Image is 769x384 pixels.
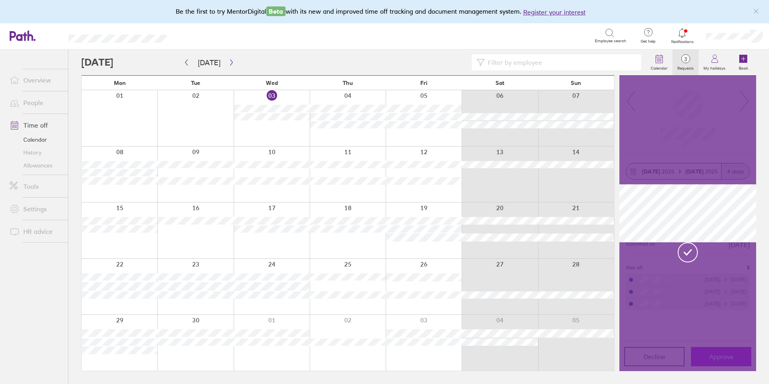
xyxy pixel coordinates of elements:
[635,39,661,44] span: Get help
[343,80,353,86] span: Thu
[523,7,586,17] button: Register your interest
[191,56,227,69] button: [DATE]
[176,6,594,17] div: Be the first to try MentorDigital with its new and improved time off tracking and document manage...
[266,80,278,86] span: Wed
[191,80,200,86] span: Tue
[188,32,209,39] div: Search
[114,80,126,86] span: Mon
[3,95,68,111] a: People
[672,64,699,71] label: Requests
[595,39,626,43] span: Employee search
[669,27,695,44] a: Notifications
[669,39,695,44] span: Notifications
[646,64,672,71] label: Calendar
[699,64,730,71] label: My holidays
[420,80,428,86] span: Fri
[3,146,68,159] a: History
[699,50,730,75] a: My holidays
[571,80,581,86] span: Sun
[646,50,672,75] a: Calendar
[3,72,68,88] a: Overview
[3,178,68,194] a: Tools
[3,117,68,133] a: Time off
[730,50,756,75] a: Book
[3,133,68,146] a: Calendar
[266,6,286,16] span: Beta
[734,64,753,71] label: Book
[3,201,68,217] a: Settings
[496,80,504,86] span: Sat
[672,50,699,75] a: 3Requests
[485,55,636,70] input: Filter by employee
[3,223,68,239] a: HR advice
[672,56,699,62] span: 3
[3,159,68,172] a: Allowances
